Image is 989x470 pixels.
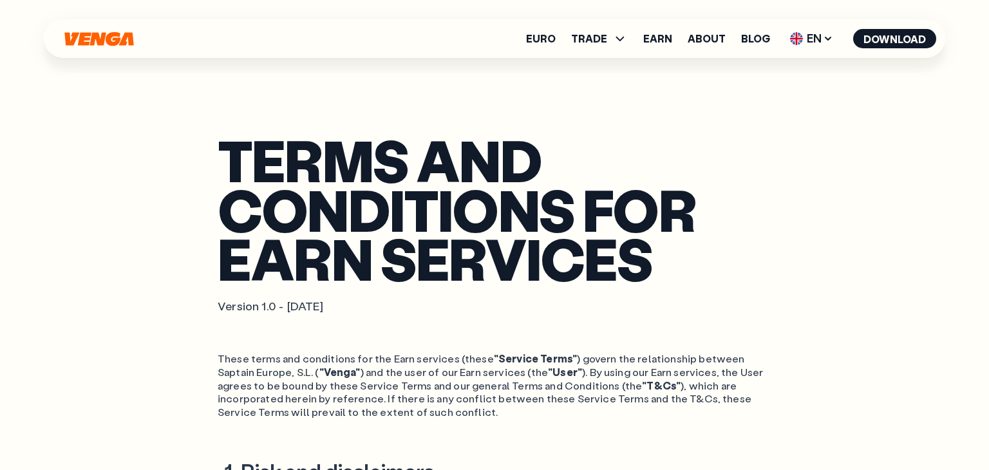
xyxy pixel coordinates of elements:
[571,31,628,46] span: TRADE
[218,135,771,283] h1: TERMS AND CONDITIONS FOR EARN SERVICES
[642,379,681,392] span: "T&Cs"
[688,33,726,44] a: About
[741,33,770,44] a: Blog
[790,32,803,45] img: flag-uk
[853,29,936,48] button: Download
[319,365,361,379] span: "Venga"
[494,352,577,365] span: "Service Terms"
[526,33,556,44] a: Euro
[218,352,771,419] ol: These terms and conditions for the Earn services (these ) govern the relationship between Saptain...
[786,28,838,49] span: EN
[548,365,582,379] span: "User"
[218,299,771,314] p: Version 1.0 - [DATE]
[643,33,672,44] a: Earn
[63,32,135,46] svg: Home
[571,33,607,44] span: TRADE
